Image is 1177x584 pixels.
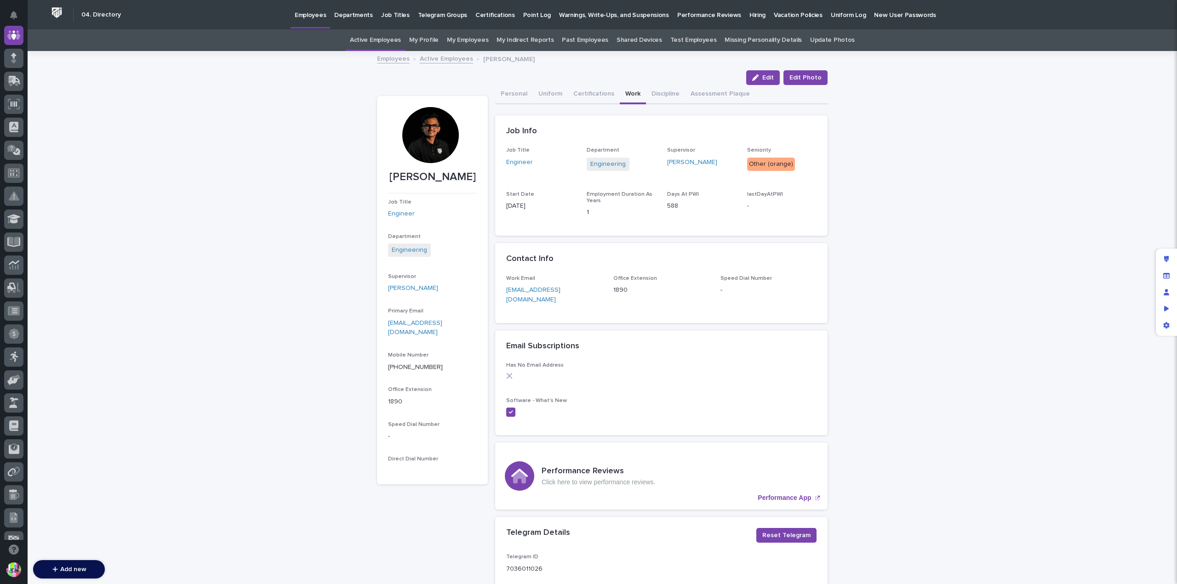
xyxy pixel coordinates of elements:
[156,145,167,156] button: Start new chat
[388,364,443,370] a: [PHONE_NUMBER]
[377,53,410,63] a: Employees
[725,29,802,51] a: Missing Personality Details
[420,53,473,63] a: Active Employees
[667,201,737,211] p: 588
[542,478,655,486] p: Click here to view performance reviews.
[4,560,23,579] button: users-avatar
[125,117,132,124] img: image
[483,53,535,63] p: [PERSON_NAME]
[562,29,608,51] a: Past Employees
[617,29,662,51] a: Shared Devices
[41,151,139,159] div: We're offline, we will be back soon!
[590,159,626,169] a: Engineering
[41,142,151,151] div: Start new chat
[388,274,416,279] span: Supervisor
[91,242,111,249] span: Pylon
[143,172,167,183] button: See all
[1158,317,1175,334] div: App settings
[495,442,828,510] a: Performance App
[1158,267,1175,284] div: Manage fields and data
[388,283,438,293] a: [PERSON_NAME]
[65,242,111,249] a: Powered byPylon
[506,126,537,136] h2: Job Info
[67,116,117,125] span: Onboarding Call
[587,147,619,153] span: Department
[685,85,755,104] button: Assessment Plaque
[9,174,62,181] div: Past conversations
[746,70,780,85] button: Edit
[81,221,100,229] span: [DATE]
[388,199,411,205] span: Job Title
[506,341,579,352] h2: Email Subscriptions
[720,276,772,281] span: Speed Dial Number
[350,29,401,51] a: Active Employees
[1158,284,1175,301] div: Manage users
[121,112,170,129] a: Prompting
[670,29,717,51] a: Test Employees
[392,245,427,255] a: Engineering
[388,431,477,441] p: -
[756,528,817,543] button: Reset Telegram
[810,29,855,51] a: Update Photos
[747,201,817,211] p: -
[506,564,543,574] p: 7036011026
[747,192,783,197] span: lastDayAtPWI
[506,554,538,560] span: Telegram ID
[29,197,74,204] span: [PERSON_NAME]
[495,85,533,104] button: Personal
[667,147,695,153] span: Supervisor
[1158,251,1175,267] div: Edit layout
[620,85,646,104] button: Work
[506,254,554,264] h2: Contact Info
[388,320,442,336] a: [EMAIL_ADDRESS][DOMAIN_NAME]
[18,222,26,229] img: 1736555164131-43832dd5-751b-4058-ba23-39d91318e5a0
[587,208,656,217] p: 1
[388,422,440,427] span: Speed Dial Number
[506,201,576,211] p: [DATE]
[506,287,560,303] a: [EMAIL_ADDRESS][DOMAIN_NAME]
[506,276,535,281] span: Work Email
[720,285,817,295] p: -
[1158,301,1175,317] div: Preview as
[9,142,26,159] img: 1736555164131-43832dd5-751b-4058-ba23-39d91318e5a0
[789,73,822,82] span: Edit Photo
[506,528,570,538] h2: Telegram Details
[81,11,121,19] h2: 04. Directory
[19,142,36,159] img: 4614488137333_bcb353cd0bb836b1afe7_72.png
[762,531,811,540] span: Reset Telegram
[18,197,26,204] img: 1736555164131-43832dd5-751b-4058-ba23-39d91318e5a0
[76,221,80,229] span: •
[568,85,620,104] button: Certifications
[33,560,105,578] button: Add new
[76,197,80,204] span: •
[9,213,24,227] img: Brittany Wendell
[506,147,530,153] span: Job Title
[747,147,771,153] span: Seniority
[506,398,567,403] span: Software - What's New
[388,352,429,358] span: Mobile Number
[18,116,50,125] span: Help Docs
[57,117,65,124] div: 🔗
[81,197,100,204] span: [DATE]
[9,117,17,124] div: 📖
[9,188,24,203] img: Brittany
[9,9,28,27] img: Stacker
[667,158,717,167] a: [PERSON_NAME]
[646,85,685,104] button: Discipline
[758,494,811,502] p: Performance App
[9,51,167,66] p: How can we help?
[29,221,74,229] span: [PERSON_NAME]
[6,112,54,129] a: 📖Help Docs
[447,29,488,51] a: My Employees
[9,36,167,51] p: Welcome 👋
[587,192,652,204] span: Employment Duration As Years
[533,85,568,104] button: Uniform
[388,456,438,462] span: Direct Dial Number
[388,170,477,184] p: [PERSON_NAME]
[762,74,774,81] span: Edit
[542,466,655,476] h3: Performance Reviews
[388,209,415,219] a: Engineer
[4,6,23,25] button: Notifications
[506,192,534,197] span: Start Date
[497,29,554,51] a: My Indirect Reports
